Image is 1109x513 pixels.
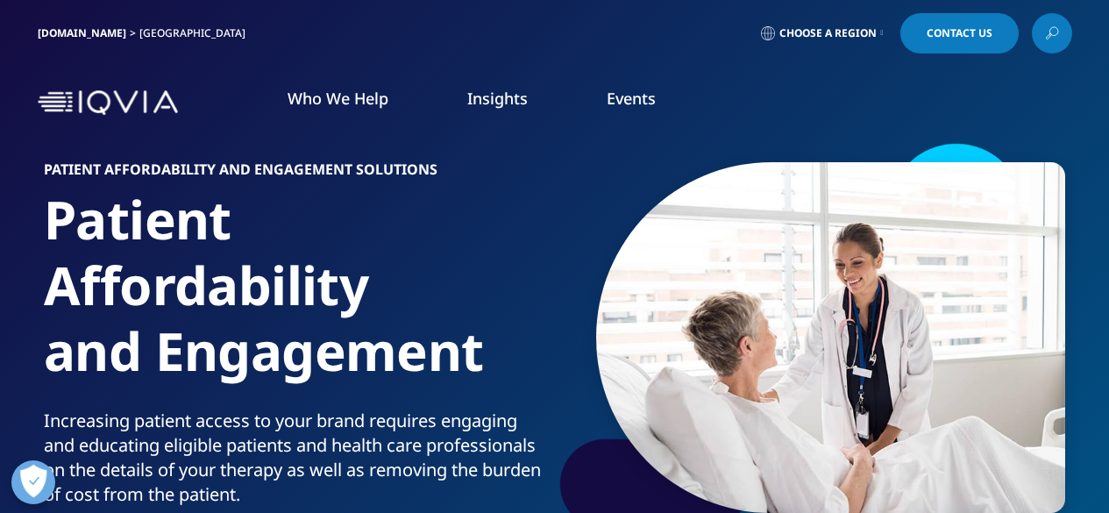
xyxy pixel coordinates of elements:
[44,409,548,507] div: Increasing patient access to your brand requires engaging and educating eligible patients and hea...
[779,26,877,40] span: Choose a Region
[11,460,55,504] button: Open Preferences
[467,88,528,109] a: Insights
[38,90,178,116] img: IQVIA Healthcare Information Technology and Pharma Clinical Research Company
[139,26,252,40] div: [GEOGRAPHIC_DATA]
[900,13,1019,53] a: Contact Us
[596,162,1065,513] img: 085_doctor-assisting-female-patient-in-hospital-bed.jpg
[607,88,656,109] a: Events
[38,25,126,40] a: [DOMAIN_NAME]
[288,88,388,109] a: Who We Help
[185,61,1072,144] nav: Primary
[44,162,548,187] h6: Patient Affordability and Engagement Solutions
[927,28,992,39] span: Contact Us
[44,187,548,409] h1: Patient Affordability and Engagement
